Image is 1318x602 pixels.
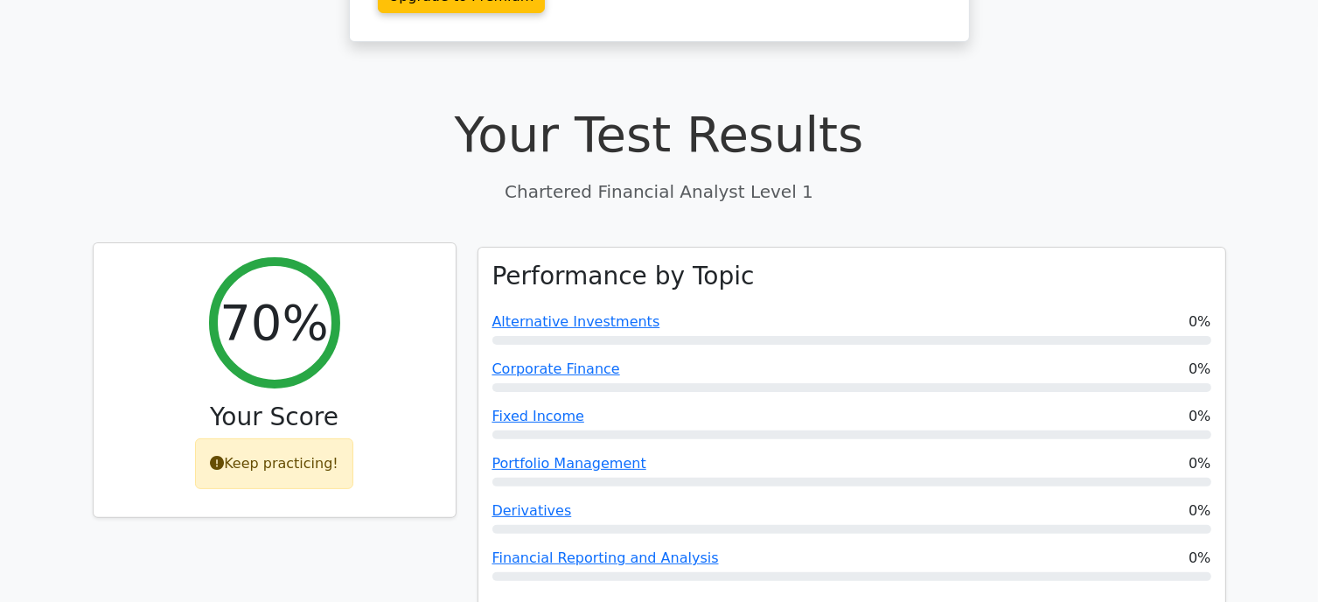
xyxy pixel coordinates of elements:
[492,360,620,377] a: Corporate Finance
[93,105,1226,164] h1: Your Test Results
[1189,548,1210,569] span: 0%
[1189,406,1210,427] span: 0%
[492,502,572,519] a: Derivatives
[108,402,442,432] h3: Your Score
[1189,311,1210,332] span: 0%
[1189,453,1210,474] span: 0%
[93,178,1226,205] p: Chartered Financial Analyst Level 1
[220,293,328,352] h2: 70%
[492,408,584,424] a: Fixed Income
[492,455,646,472] a: Portfolio Management
[195,438,353,489] div: Keep practicing!
[492,549,719,566] a: Financial Reporting and Analysis
[1189,359,1210,380] span: 0%
[1189,500,1210,521] span: 0%
[492,313,660,330] a: Alternative Investments
[492,262,755,291] h3: Performance by Topic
